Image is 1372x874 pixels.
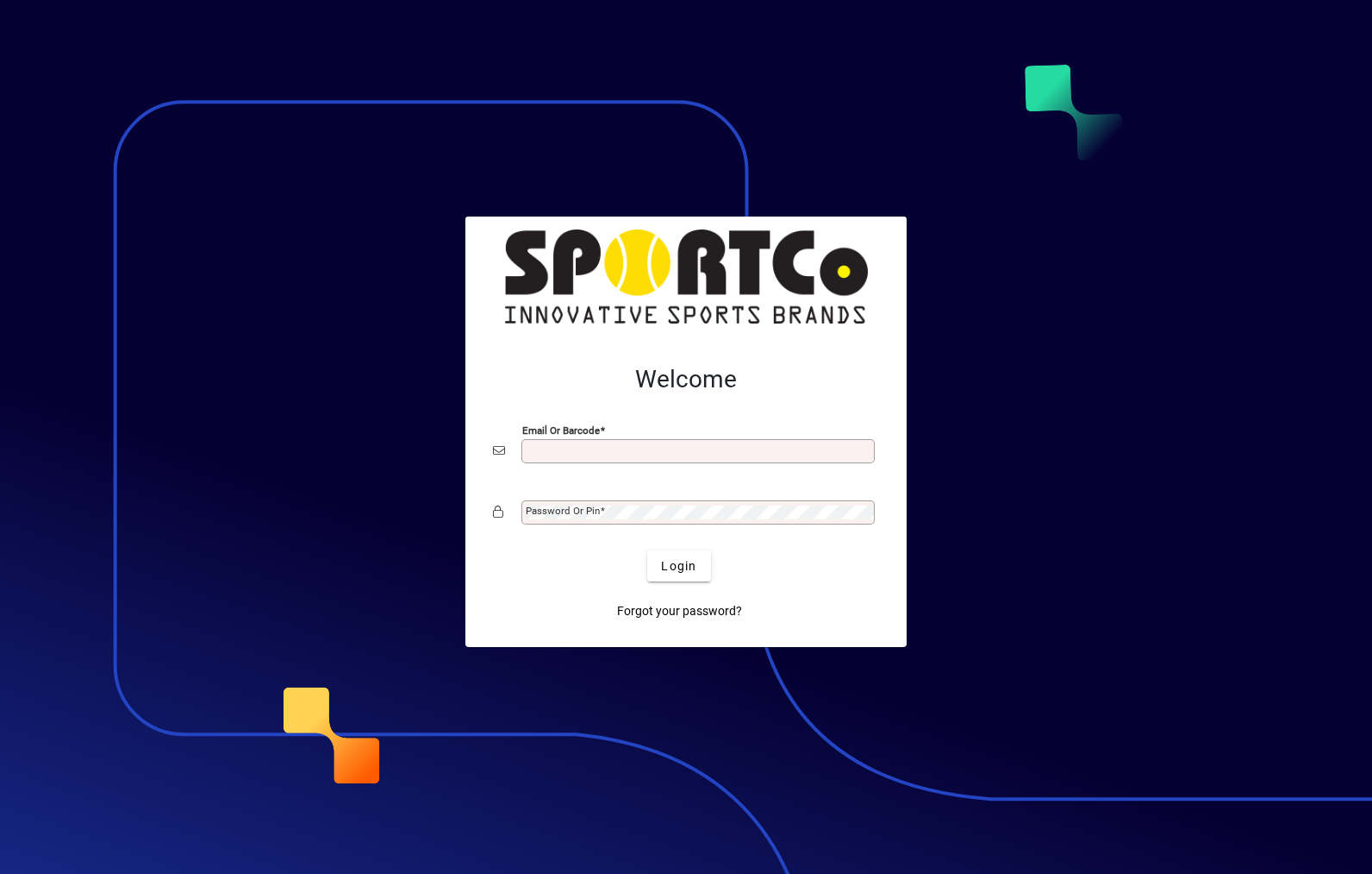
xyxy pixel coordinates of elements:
mat-label: Password or Pin [526,505,600,517]
mat-label: Email or Barcode [522,424,600,437]
span: Login [661,557,696,575]
a: Forgot your password? [610,595,749,626]
h2: Welcome [493,365,879,394]
span: Forgot your password? [617,602,742,620]
button: Login [647,550,710,582]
